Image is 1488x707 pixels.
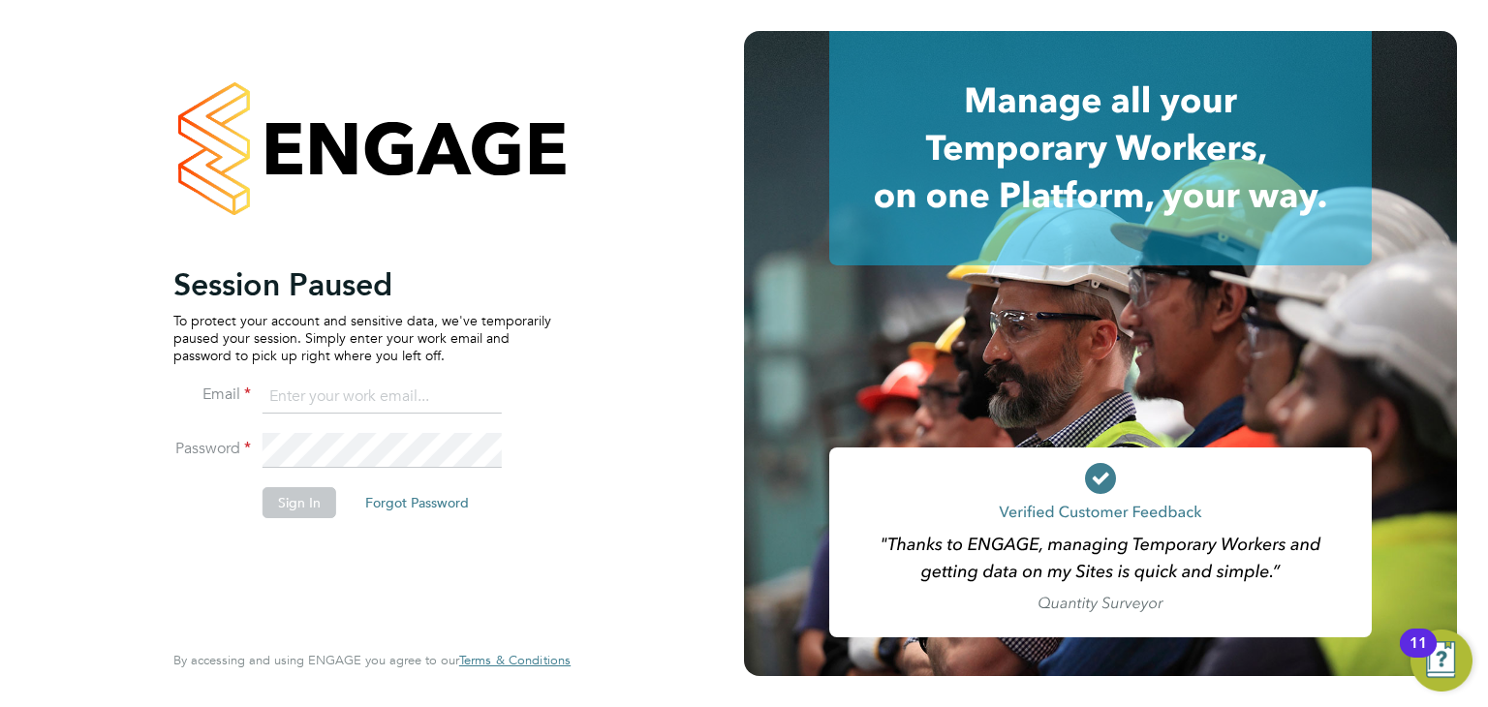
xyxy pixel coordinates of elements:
input: Enter your work email... [263,380,502,415]
label: Email [173,384,251,405]
button: Forgot Password [350,487,484,518]
p: To protect your account and sensitive data, we've temporarily paused your session. Simply enter y... [173,312,551,365]
a: Terms & Conditions [459,653,571,668]
button: Open Resource Center, 11 new notifications [1410,630,1472,692]
h2: Session Paused [173,265,551,304]
label: Password [173,439,251,459]
div: 11 [1410,643,1427,668]
span: By accessing and using ENGAGE you agree to our [173,652,571,668]
span: Terms & Conditions [459,652,571,668]
button: Sign In [263,487,336,518]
